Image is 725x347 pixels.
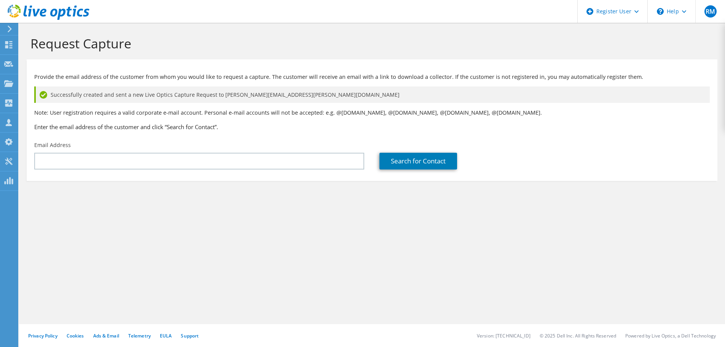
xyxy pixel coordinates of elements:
span: Successfully created and sent a new Live Optics Capture Request to [PERSON_NAME][EMAIL_ADDRESS][P... [51,91,400,99]
h1: Request Capture [30,35,710,51]
label: Email Address [34,141,71,149]
span: RM [704,5,717,18]
a: Telemetry [128,333,151,339]
a: EULA [160,333,172,339]
a: Ads & Email [93,333,119,339]
p: Provide the email address of the customer from whom you would like to request a capture. The cust... [34,73,710,81]
a: Search for Contact [379,153,457,170]
li: Powered by Live Optics, a Dell Technology [625,333,716,339]
h3: Enter the email address of the customer and click “Search for Contact”. [34,123,710,131]
a: Support [181,333,199,339]
li: Version: [TECHNICAL_ID] [477,333,531,339]
li: © 2025 Dell Inc. All Rights Reserved [540,333,616,339]
a: Cookies [67,333,84,339]
a: Privacy Policy [28,333,57,339]
p: Note: User registration requires a valid corporate e-mail account. Personal e-mail accounts will ... [34,109,710,117]
svg: \n [657,8,664,15]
